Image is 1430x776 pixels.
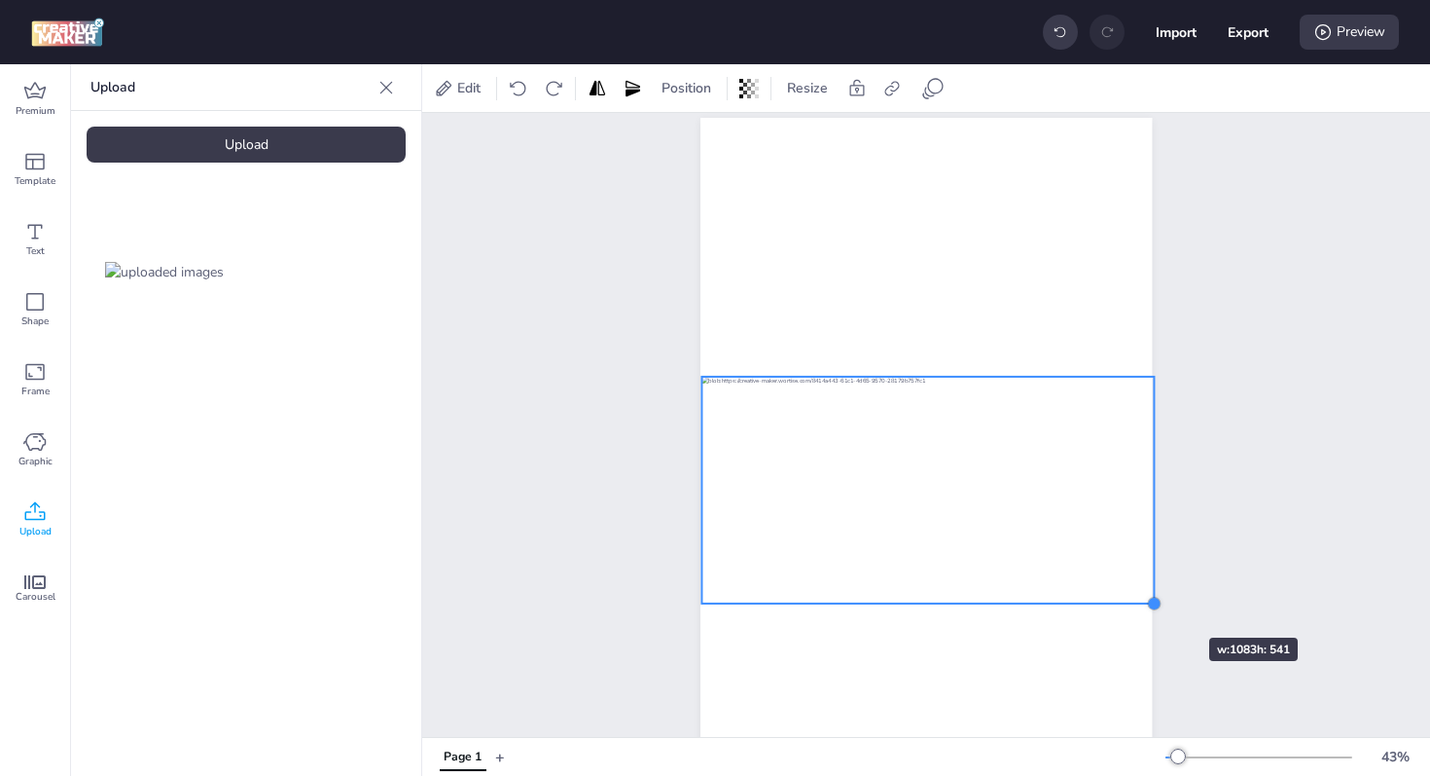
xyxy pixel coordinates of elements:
span: Shape [21,314,49,329]
div: 43 % [1372,747,1418,767]
span: Carousel [16,589,55,605]
button: Export [1228,12,1269,53]
span: Edit [453,78,484,98]
div: Tabs [430,740,495,774]
span: Premium [16,103,55,119]
span: Frame [21,384,50,399]
div: Upload [87,127,406,163]
span: Resize [783,78,832,98]
span: Template [15,173,55,189]
img: uploaded images [105,262,224,282]
div: Page 1 [444,749,482,766]
span: Upload [19,524,52,539]
div: w: 1083 h: 541 [1209,638,1298,661]
span: Position [658,78,715,98]
p: Upload [90,64,371,111]
span: Graphic [18,454,53,469]
img: logo Creative Maker [31,18,104,47]
span: Text [26,243,45,259]
div: Preview [1300,15,1399,50]
button: Import [1156,12,1197,53]
button: + [495,740,505,774]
